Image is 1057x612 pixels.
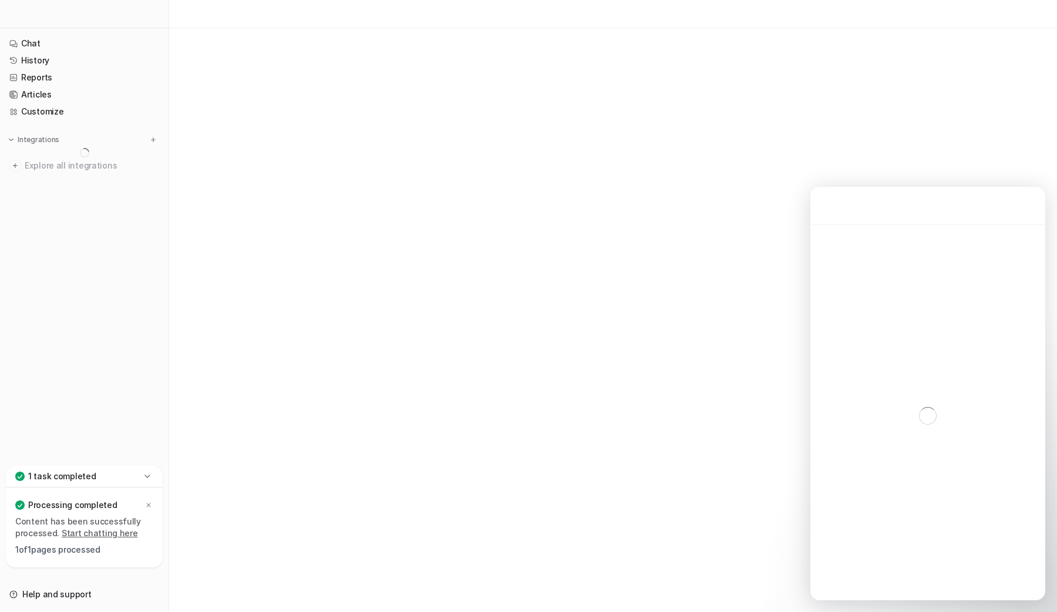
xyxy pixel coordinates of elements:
img: explore all integrations [9,160,21,172]
a: Chat [5,35,164,52]
p: Processing completed [28,499,117,511]
img: expand menu [7,136,15,144]
img: menu_add.svg [149,136,157,144]
a: History [5,52,164,69]
span: Explore all integrations [25,156,159,175]
a: Start chatting here [62,528,138,538]
p: 1 of 1 pages processed [15,544,153,556]
iframe: Intercom live chat [810,187,1045,600]
a: Articles [5,86,164,103]
p: Content has been successfully processed. [15,516,153,539]
button: Integrations [5,134,63,146]
p: Integrations [18,135,59,144]
a: Help and support [5,586,164,603]
a: Explore all integrations [5,157,164,174]
p: 1 task completed [28,470,96,482]
a: Reports [5,69,164,86]
a: Customize [5,103,164,120]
